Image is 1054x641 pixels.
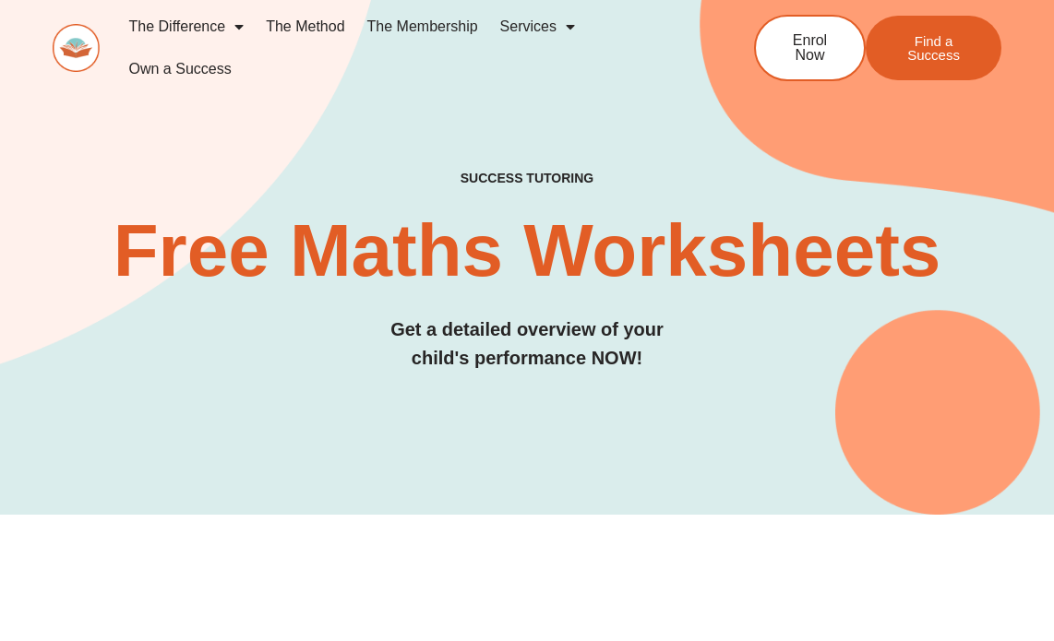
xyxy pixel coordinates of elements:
h3: Get a detailed overview of your child's performance NOW! [53,315,1001,373]
a: The Difference [118,6,256,48]
h2: Free Maths Worksheets​ [53,214,1001,288]
a: Own a Success [118,48,243,90]
a: The Method [255,6,355,48]
a: Find a Success [866,16,1001,80]
a: The Membership [356,6,489,48]
span: Find a Success [893,34,974,62]
nav: Menu [118,6,700,90]
h4: SUCCESS TUTORING​ [53,171,1001,186]
a: Services [489,6,586,48]
a: Enrol Now [754,15,866,81]
span: Enrol Now [784,33,836,63]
